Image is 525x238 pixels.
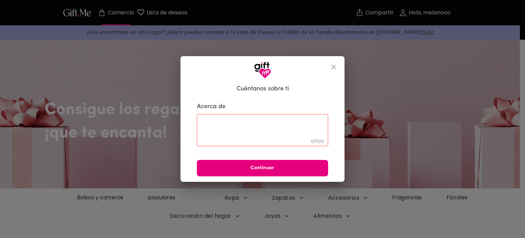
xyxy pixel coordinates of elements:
font: Cuéntanos sobre ti [237,86,289,92]
font: / [314,138,316,144]
img: Logotipo de GiftMe [254,62,271,79]
font: 500 [316,138,324,144]
button: cerca [325,59,342,75]
button: Continuar [197,160,328,176]
font: Continuar [251,165,274,171]
font: Acerca de [197,104,226,110]
font: 0 [311,138,314,144]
